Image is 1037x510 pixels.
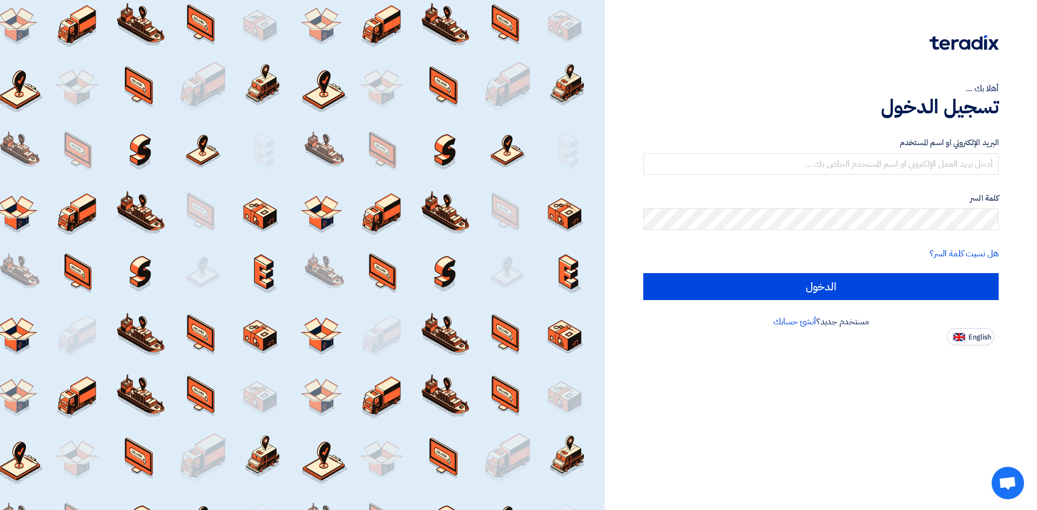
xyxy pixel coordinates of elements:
div: أهلا بك ... [643,82,999,95]
img: Teradix logo [930,35,999,50]
a: أنشئ حسابك [773,315,816,328]
input: الدخول [643,273,999,300]
button: English [947,328,994,345]
input: أدخل بريد العمل الإلكتروني او اسم المستخدم الخاص بك ... [643,153,999,175]
label: كلمة السر [643,192,999,205]
a: Open chat [992,467,1024,499]
label: البريد الإلكتروني او اسم المستخدم [643,137,999,149]
a: هل نسيت كلمة السر؟ [930,247,999,260]
span: English [968,334,991,341]
div: مستخدم جديد؟ [643,315,999,328]
h1: تسجيل الدخول [643,95,999,119]
img: en-US.png [953,333,965,341]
